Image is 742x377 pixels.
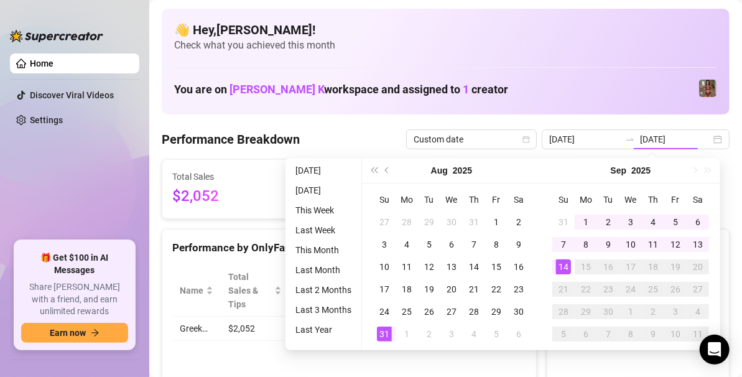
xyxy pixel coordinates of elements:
[557,240,719,256] div: Sales by OnlyFans Creator
[522,136,530,143] span: calendar
[30,58,53,68] a: Home
[172,185,285,208] span: $2,052
[429,322,448,335] span: 13 %
[370,277,404,304] span: Sales / Hour
[21,323,128,343] button: Earn nowarrow-right
[363,317,421,341] td: $22.18
[162,131,300,148] h4: Performance Breakdown
[50,328,86,338] span: Earn now
[10,30,103,42] img: logo-BBDzfeDw.svg
[174,83,508,96] h1: You are on workspace and assigned to creator
[174,21,717,39] h4: 👋 Hey, [PERSON_NAME] !
[21,252,128,276] span: 🎁 Get $100 in AI Messages
[221,265,289,317] th: Total Sales & Tips
[297,277,345,304] div: Est. Hours Worked
[289,317,363,341] td: 92.5 h
[363,265,421,317] th: Sales / Hour
[317,185,430,208] span: 162
[317,170,430,184] span: Active Chats
[699,80,716,97] img: Greek
[221,317,289,341] td: $2,052
[228,270,272,311] span: Total Sales & Tips
[172,170,285,184] span: Total Sales
[174,39,717,52] span: Check what you achieved this month
[461,185,575,208] span: 2205
[230,83,324,96] span: [PERSON_NAME] K
[461,170,575,184] span: Messages Sent
[421,265,526,317] th: Chat Conversion
[549,133,620,146] input: Start date
[91,328,100,337] span: arrow-right
[625,134,635,144] span: swap-right
[414,130,529,149] span: Custom date
[700,335,730,365] div: Open Intercom Messenger
[429,284,509,297] span: Chat Conversion
[172,265,221,317] th: Name
[21,281,128,318] span: Share [PERSON_NAME] with a friend, and earn unlimited rewards
[30,115,63,125] a: Settings
[30,90,114,100] a: Discover Viral Videos
[463,83,469,96] span: 1
[180,284,203,297] span: Name
[172,240,526,256] div: Performance by OnlyFans Creator
[640,133,711,146] input: End date
[625,134,635,144] span: to
[172,317,221,341] td: Greek…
